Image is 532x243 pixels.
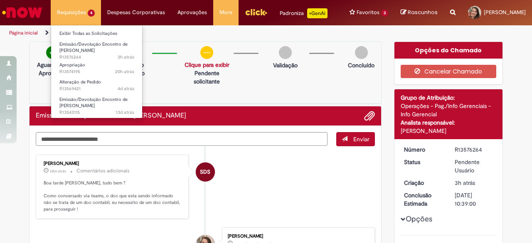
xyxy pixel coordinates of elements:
[50,169,66,174] time: 29/09/2025 14:17:00
[9,29,38,36] a: Página inicial
[398,158,449,166] dt: Status
[51,25,143,118] ul: Requisições
[357,8,379,17] span: Favoritos
[348,61,374,69] p: Concluído
[455,191,493,208] div: [DATE] 10:39:00
[408,8,438,16] span: Rascunhos
[115,69,134,75] span: 20h atrás
[398,145,449,154] dt: Número
[59,41,128,54] span: Emissão/Devolução Encontro de [PERSON_NAME]
[1,4,44,21] img: ServiceNow
[200,162,210,182] span: SDS
[118,86,134,92] time: 26/09/2025 09:40:03
[228,234,366,239] div: [PERSON_NAME]
[185,61,229,69] a: Clique para exibir
[401,9,438,17] a: Rascunhos
[59,69,134,75] span: R13574195
[279,46,292,59] img: img-circle-grey.png
[394,42,503,59] div: Opções do Chamado
[33,61,72,77] p: Aguardando Aprovação
[177,8,207,17] span: Aprovações
[398,191,449,208] dt: Conclusão Estimada
[51,40,143,58] a: Aberto R13576264 : Emissão/Devolução Encontro de Contas Fornecedor
[398,179,449,187] dt: Criação
[88,10,95,17] span: 4
[336,132,375,146] button: Enviar
[51,29,143,38] a: Exibir Todas as Solicitações
[401,93,497,102] div: Grupo de Atribuição:
[355,46,368,59] img: img-circle-grey.png
[353,135,369,143] span: Enviar
[46,46,59,59] img: check-circle-green.png
[455,179,493,187] div: 29/09/2025 11:38:56
[455,145,493,154] div: R13576264
[484,9,526,16] span: [PERSON_NAME]
[401,102,497,118] div: Operações - Pag./Info Gerenciais - Info Gerencial
[50,169,66,174] span: 28m atrás
[455,179,475,187] time: 29/09/2025 11:38:56
[44,180,182,213] p: Boa tarde [PERSON_NAME], tudo bem ? Como conversado via teams, o doc que esta sendo informado não...
[57,8,86,17] span: Requisições
[76,167,130,174] small: Comentários adicionais
[200,46,213,59] img: circle-minus.png
[51,95,143,113] a: Aberto R13543115 : Emissão/Devolução Encontro de Contas Fornecedor
[401,65,497,78] button: Cancelar Chamado
[455,158,493,174] div: Pendente Usuário
[401,127,497,135] div: [PERSON_NAME]
[219,8,232,17] span: More
[273,61,298,69] p: Validação
[59,54,134,61] span: R13576264
[116,109,134,115] span: 13d atrás
[115,69,134,75] time: 28/09/2025 18:40:15
[59,86,134,92] span: R13569421
[118,54,134,60] span: 3h atrás
[59,62,85,68] span: Apropriação
[280,8,328,18] div: Padroniza
[51,78,143,93] a: Aberto R13569421 : Alteração de Pedido
[116,109,134,115] time: 17/09/2025 11:27:06
[107,8,165,17] span: Despesas Corporativas
[118,54,134,60] time: 29/09/2025 11:38:58
[185,69,229,86] p: Pendente solicitante
[196,162,215,182] div: Sabrina Da Silva Oliveira
[381,10,388,17] span: 3
[59,79,101,85] span: Alteração de Pedido
[364,110,375,121] button: Adicionar anexos
[59,96,128,109] span: Emissão/Devolução Encontro de [PERSON_NAME]
[44,161,182,166] div: [PERSON_NAME]
[118,86,134,92] span: 4d atrás
[36,132,328,146] textarea: Digite sua mensagem aqui...
[36,112,186,120] h2: Emissão/Devolução Encontro de Contas Fornecedor Histórico de tíquete
[59,109,134,116] span: R13543115
[307,8,328,18] p: +GenAi
[51,61,143,76] a: Aberto R13574195 : Apropriação
[455,179,475,187] span: 3h atrás
[245,6,267,18] img: click_logo_yellow_360x200.png
[6,25,348,41] ul: Trilhas de página
[401,118,497,127] div: Analista responsável:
